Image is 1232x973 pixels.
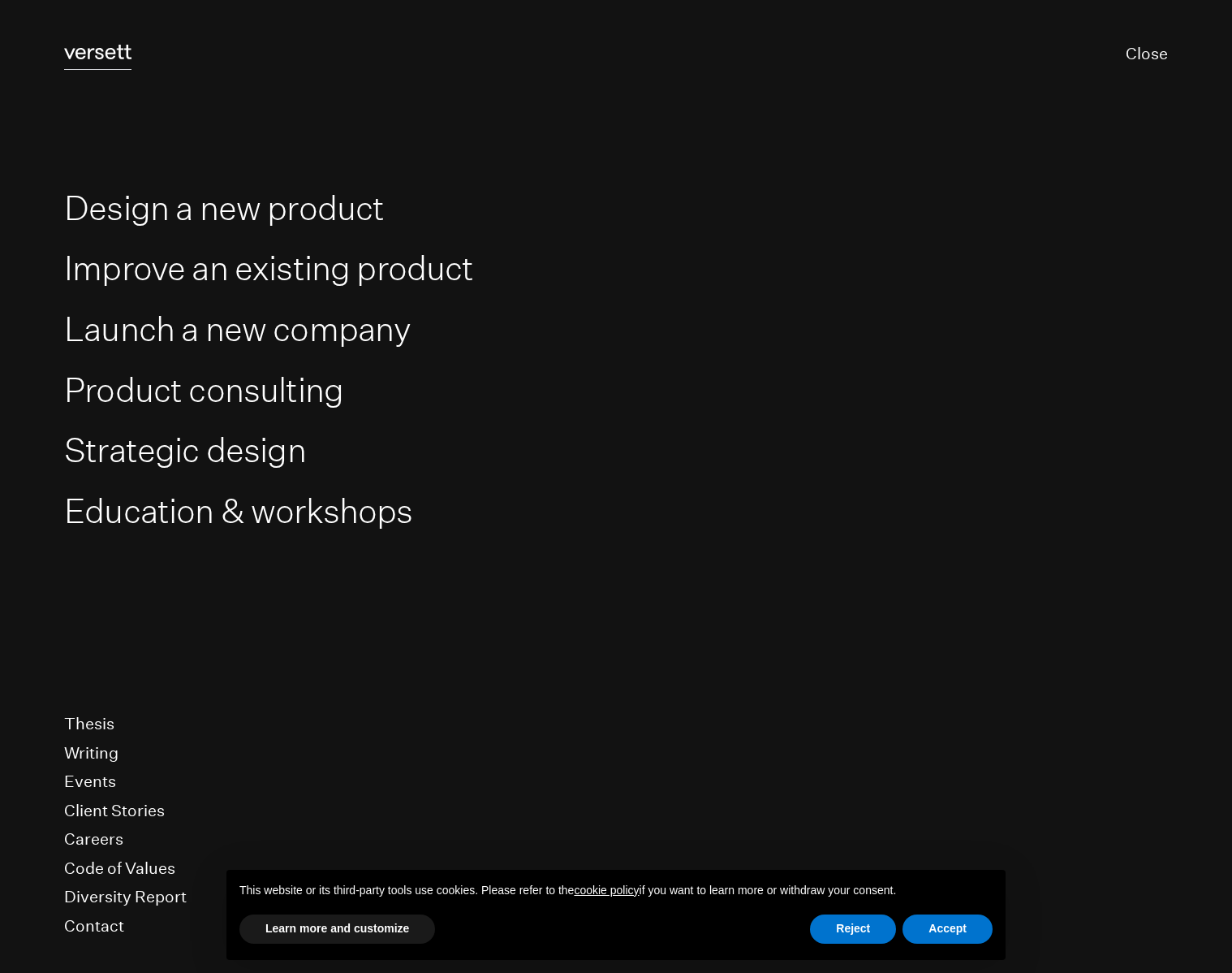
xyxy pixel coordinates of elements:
a: Education & workshops [64,491,413,532]
a: Contact [64,916,124,937]
button: Accept [902,915,993,944]
a: Launch a new company [64,309,411,350]
a: Events [64,772,116,793]
button: Reject [810,915,896,944]
a: Product consulting [64,370,343,411]
button: Learn more and customize [239,915,435,944]
a: Design a new product [64,188,384,229]
a: Strategic design [64,430,306,471]
a: Client Stories [64,801,165,822]
div: Notice [213,857,1019,973]
a: Improve an existing product [64,249,474,289]
div: This website or its third-party tools use cookies. Please refer to the if you want to learn more ... [226,870,1006,912]
a: Careers [64,829,123,850]
a: Diversity Report [64,887,187,908]
a: Code of Values [64,858,175,880]
a: Thesis [64,714,114,735]
a: cookie policy [574,884,639,897]
a: Writing [64,743,118,764]
button: Close [1126,40,1168,71]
